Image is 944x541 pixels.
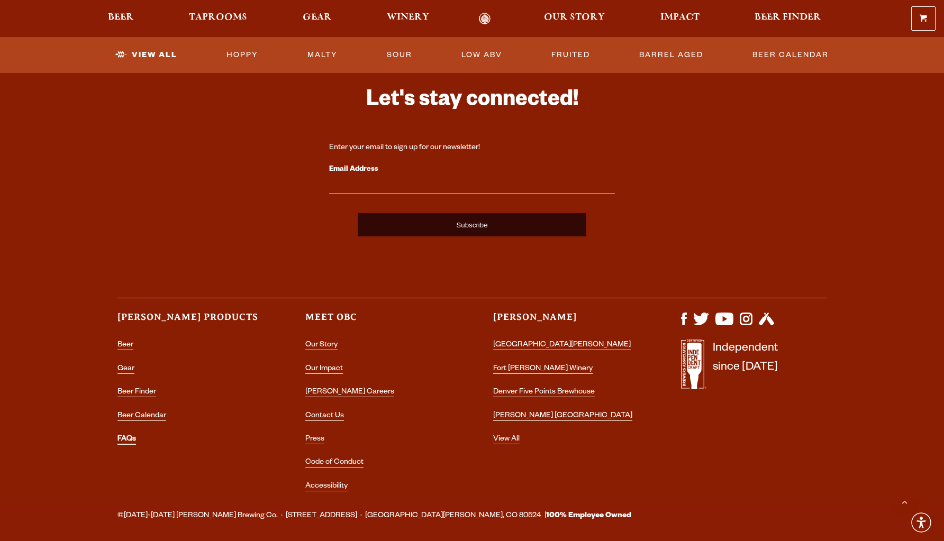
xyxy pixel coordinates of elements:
[305,311,451,333] h3: Meet OBC
[117,388,156,397] a: Beer Finder
[117,311,263,333] h3: [PERSON_NAME] Products
[493,341,631,350] a: [GEOGRAPHIC_DATA][PERSON_NAME]
[635,43,707,67] a: Barrel Aged
[117,412,166,421] a: Beer Calendar
[910,511,933,534] div: Accessibility Menu
[305,388,394,397] a: [PERSON_NAME] Careers
[296,13,339,25] a: Gear
[544,13,605,22] span: Our Story
[755,13,821,22] span: Beer Finder
[305,365,343,374] a: Our Impact
[759,320,774,328] a: Visit us on Untappd
[740,320,752,328] a: Visit us on Instagram
[303,13,332,22] span: Gear
[537,13,612,25] a: Our Story
[380,13,436,25] a: Winery
[303,43,342,67] a: Malty
[493,388,595,397] a: Denver Five Points Brewhouse
[329,86,615,117] h3: Let's stay connected!
[305,412,344,421] a: Contact Us
[117,365,134,374] a: Gear
[117,341,133,350] a: Beer
[189,13,247,22] span: Taprooms
[222,43,262,67] a: Hoppy
[182,13,254,25] a: Taprooms
[546,512,631,520] strong: 100% Employee Owned
[383,43,416,67] a: Sour
[493,412,632,421] a: [PERSON_NAME] [GEOGRAPHIC_DATA]
[493,365,593,374] a: Fort [PERSON_NAME] Winery
[713,340,778,395] p: Independent since [DATE]
[358,213,586,236] input: Subscribe
[660,13,700,22] span: Impact
[329,163,615,177] label: Email Address
[653,13,706,25] a: Impact
[117,435,136,445] a: FAQs
[891,488,918,515] a: Scroll to top
[748,43,833,67] a: Beer Calendar
[748,13,828,25] a: Beer Finder
[108,13,134,22] span: Beer
[117,509,631,523] span: ©[DATE]-[DATE] [PERSON_NAME] Brewing Co. · [STREET_ADDRESS] · [GEOGRAPHIC_DATA][PERSON_NAME], CO ...
[457,43,506,67] a: Low ABV
[547,43,594,67] a: Fruited
[305,482,348,491] a: Accessibility
[305,459,364,467] a: Code of Conduct
[493,435,520,444] a: View All
[681,320,687,328] a: Visit us on Facebook
[693,320,709,328] a: Visit us on X (formerly Twitter)
[329,143,615,153] div: Enter your email to sign up for our newsletter!
[111,43,181,67] a: View All
[305,341,338,350] a: Our Story
[305,435,324,444] a: Press
[101,13,141,25] a: Beer
[387,13,429,22] span: Winery
[465,13,504,25] a: Odell Home
[493,311,639,333] h3: [PERSON_NAME]
[715,320,733,328] a: Visit us on YouTube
